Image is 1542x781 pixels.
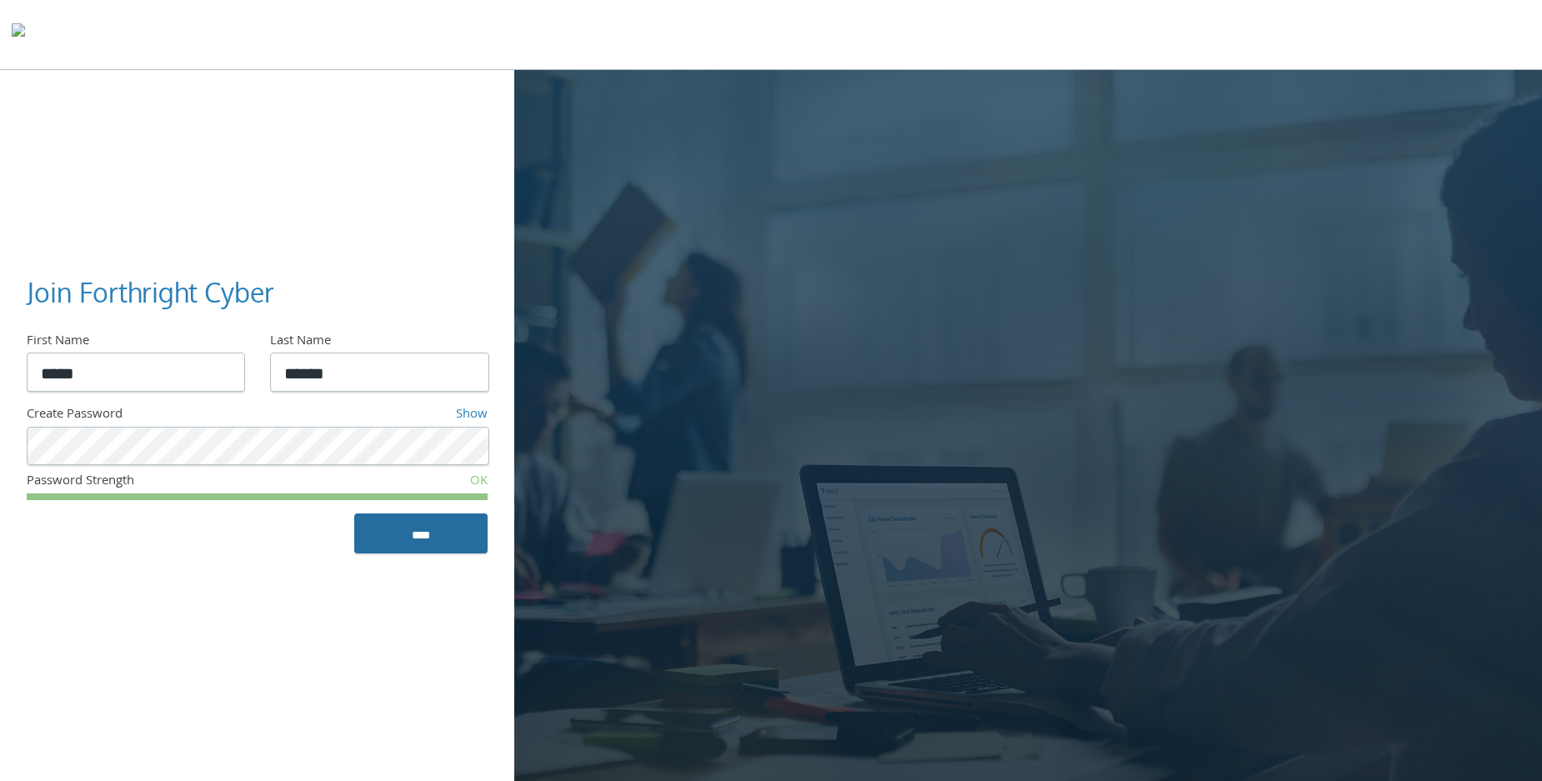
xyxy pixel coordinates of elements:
[27,405,320,427] div: Create Password
[12,18,25,51] img: todyl-logo-dark.svg
[27,472,333,493] div: Password Strength
[270,332,487,353] div: Last Name
[333,472,487,493] div: OK
[27,274,474,312] h3: Join Forthright Cyber
[456,404,488,426] a: Show
[27,332,243,353] div: First Name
